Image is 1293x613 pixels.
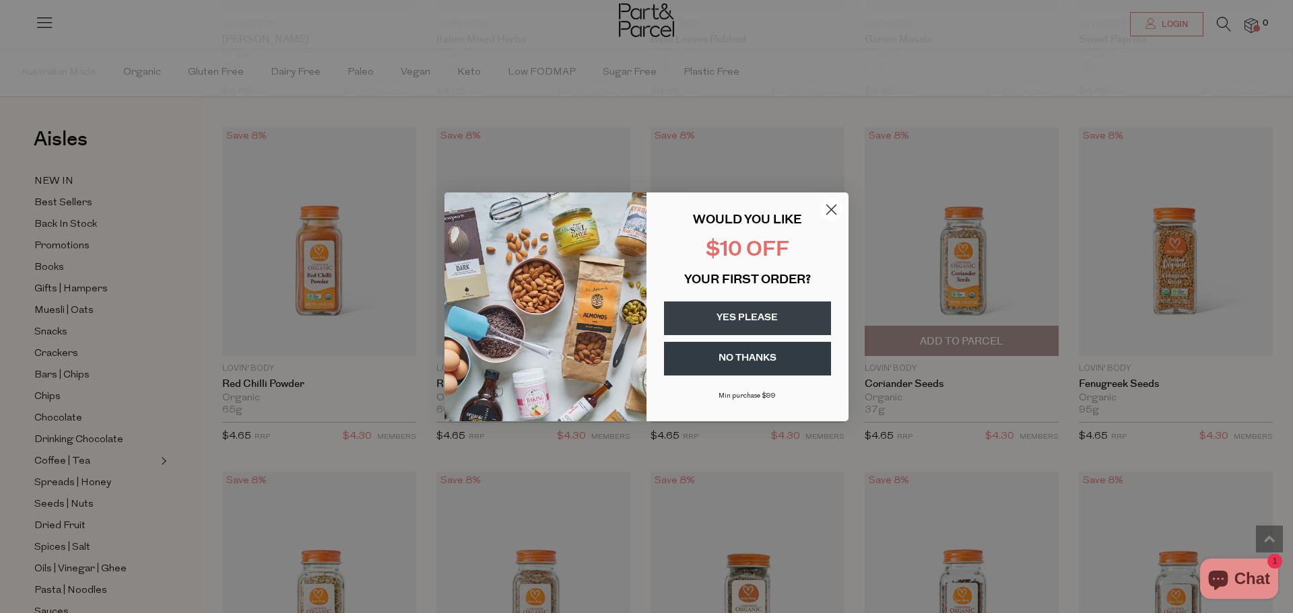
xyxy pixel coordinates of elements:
[706,240,789,261] span: $10 OFF
[664,301,831,335] button: YES PLEASE
[719,392,776,400] span: Min purchase $99
[1196,558,1282,602] inbox-online-store-chat: Shopify online store chat
[820,198,843,221] button: Close dialog
[664,342,831,375] button: NO THANKS
[684,275,811,287] span: YOUR FIRST ORDER?
[694,215,802,227] span: WOULD YOU LIKE
[444,192,646,421] img: 43fba0fb-7538-40bc-babb-ffb1a4d097bc.jpeg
